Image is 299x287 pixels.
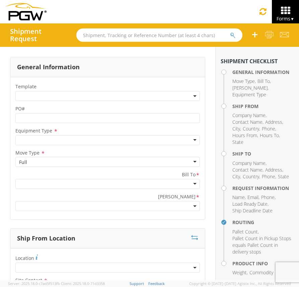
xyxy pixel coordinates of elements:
[249,269,273,276] span: Commodity
[232,78,256,85] li: ,
[15,150,40,156] span: Move Type
[232,112,266,118] span: Company Name
[265,119,283,125] li: ,
[182,171,196,179] span: Bill To
[232,207,273,214] span: Ship Deadline Date
[232,173,240,180] span: City
[76,28,242,42] input: Shipment, Tracking or Reference Number (at least 4 chars)
[232,132,258,139] li: ,
[232,132,257,138] span: Hours From
[265,167,282,173] span: Address
[232,91,266,98] span: Equipment Type
[232,112,267,119] li: ,
[232,119,263,125] span: Contact Name
[261,194,276,201] li: ,
[17,64,80,71] h3: General Information
[232,194,246,201] li: ,
[232,160,266,166] span: Company Name
[15,83,36,90] span: Template
[232,201,268,207] span: Load Ready Date
[257,78,271,85] li: ,
[232,85,269,91] li: ,
[232,194,245,200] span: Name
[232,269,247,276] span: Weight
[262,173,275,180] span: Phone
[232,139,243,145] span: State
[247,194,258,200] span: Email
[243,125,259,132] span: Country
[232,85,268,91] span: [PERSON_NAME]
[232,151,294,156] h4: Ship To
[262,125,276,132] li: ,
[232,235,291,255] span: Pallet Count in Pickup Stops equals Pallet Count in delivery stops
[232,186,294,191] h4: Request Information
[15,127,52,134] span: Equipment Type
[61,281,105,286] span: Client: 2025.18.0-71d3358
[15,277,42,283] span: Site Contact
[260,132,280,139] li: ,
[232,220,294,225] h4: Routing
[232,228,259,235] li: ,
[232,173,241,180] li: ,
[232,125,241,132] li: ,
[232,201,269,207] li: ,
[262,173,276,180] li: ,
[243,125,260,132] li: ,
[158,193,196,201] span: Bill Code
[277,15,294,22] span: Forms
[232,269,248,276] li: ,
[8,281,60,286] span: Server: 2025.18.0-c7ad5f513fb
[247,194,259,201] li: ,
[265,167,283,173] li: ,
[262,125,275,132] span: Phone
[189,281,291,286] span: Copyright © [DATE]-[DATE] Agistix Inc., All Rights Reserved
[221,58,278,65] strong: Shipment Checklist
[232,228,258,235] span: Pallet Count
[232,167,263,173] span: Contact Name
[265,119,282,125] span: Address
[148,281,165,286] a: Feedback
[19,159,27,166] div: Full
[232,70,294,75] h4: General Information
[232,160,267,167] li: ,
[232,261,294,266] h4: Product Info
[260,132,279,138] span: Hours To
[15,105,25,112] span: PO#
[232,119,264,125] li: ,
[232,104,294,109] h4: Ship From
[130,281,144,286] a: Support
[232,167,264,173] li: ,
[17,235,75,242] h3: Ship From Location
[5,3,47,20] img: pgw-form-logo-1aaa8060b1cc70fad034.png
[10,28,70,42] h4: Shipment Request
[261,194,275,200] span: Phone
[232,125,240,132] span: City
[15,255,34,261] span: Location
[290,16,294,22] span: ▼
[257,78,270,84] span: Bill To
[278,173,289,180] span: State
[243,173,259,180] span: Country
[243,173,260,180] li: ,
[232,78,255,84] span: Move Type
